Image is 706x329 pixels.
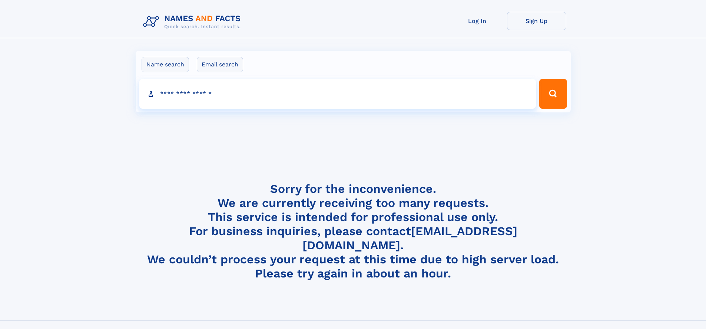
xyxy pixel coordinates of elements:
[140,12,247,32] img: Logo Names and Facts
[507,12,566,30] a: Sign Up
[139,79,536,109] input: search input
[140,182,566,281] h4: Sorry for the inconvenience. We are currently receiving too many requests. This service is intend...
[142,57,189,72] label: Name search
[448,12,507,30] a: Log In
[197,57,243,72] label: Email search
[539,79,567,109] button: Search Button
[302,224,517,252] a: [EMAIL_ADDRESS][DOMAIN_NAME]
